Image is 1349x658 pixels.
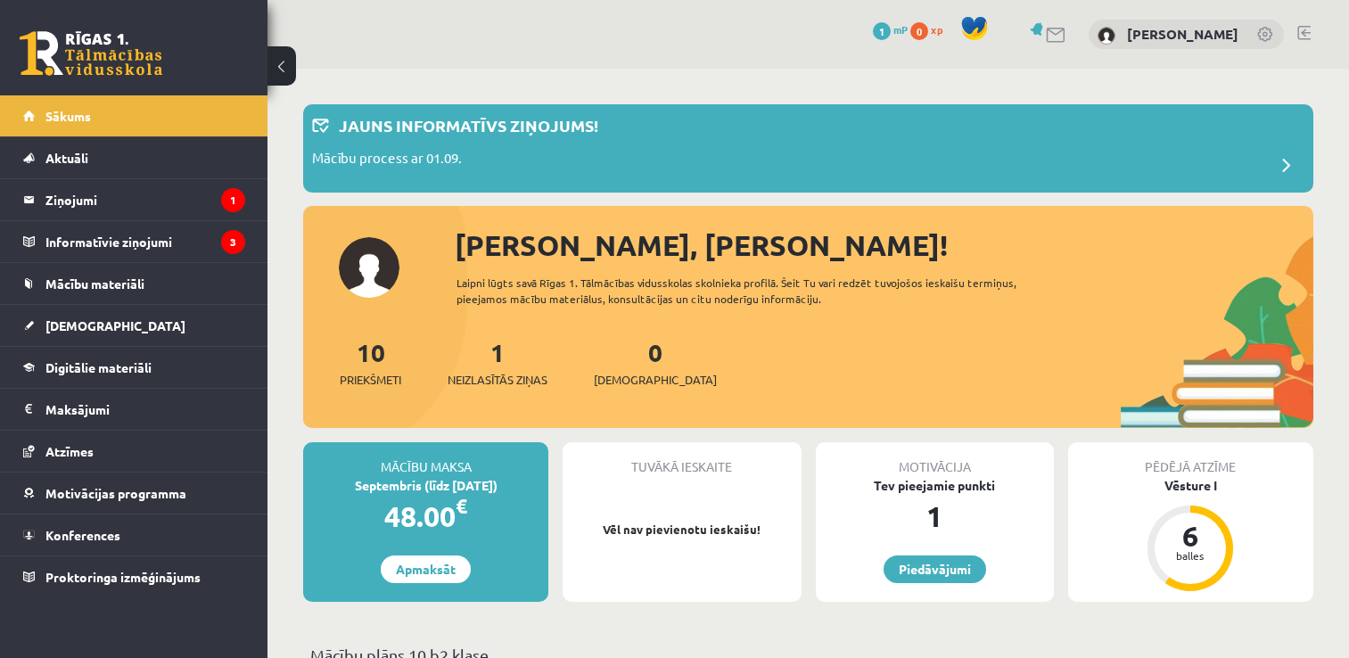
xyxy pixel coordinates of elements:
span: Neizlasītās ziņas [448,371,547,389]
span: Motivācijas programma [45,485,186,501]
div: Laipni lūgts savā Rīgas 1. Tālmācības vidusskolas skolnieka profilā. Šeit Tu vari redzēt tuvojošo... [457,275,1063,307]
legend: Maksājumi [45,389,245,430]
div: Tev pieejamie punkti [816,476,1054,495]
span: Aktuāli [45,150,88,166]
span: 0 [910,22,928,40]
div: Pēdējā atzīme [1068,442,1313,476]
a: 1Neizlasītās ziņas [448,336,547,389]
div: [PERSON_NAME], [PERSON_NAME]! [455,224,1313,267]
p: Jauns informatīvs ziņojums! [339,113,598,137]
span: xp [931,22,942,37]
a: Maksājumi [23,389,245,430]
span: Digitālie materiāli [45,359,152,375]
a: Apmaksāt [381,555,471,583]
p: Vēl nav pievienotu ieskaišu! [572,521,792,539]
div: 48.00 [303,495,548,538]
a: [PERSON_NAME] [1127,25,1238,43]
a: Rīgas 1. Tālmācības vidusskola [20,31,162,76]
div: Mācību maksa [303,442,548,476]
legend: Informatīvie ziņojumi [45,221,245,262]
a: Informatīvie ziņojumi3 [23,221,245,262]
a: Konferences [23,514,245,555]
a: Digitālie materiāli [23,347,245,388]
div: Septembris (līdz [DATE]) [303,476,548,495]
a: Motivācijas programma [23,473,245,514]
a: Vēsture I 6 balles [1068,476,1313,594]
div: 1 [816,495,1054,538]
span: [DEMOGRAPHIC_DATA] [45,317,185,333]
a: Mācību materiāli [23,263,245,304]
i: 3 [221,230,245,254]
div: Vēsture I [1068,476,1313,495]
a: Piedāvājumi [884,555,986,583]
div: Tuvākā ieskaite [563,442,801,476]
img: Kamilla Volkova [1098,27,1115,45]
a: [DEMOGRAPHIC_DATA] [23,305,245,346]
span: Sākums [45,108,91,124]
a: Sākums [23,95,245,136]
i: 1 [221,188,245,212]
a: 0 xp [910,22,951,37]
a: Proktoringa izmēģinājums [23,556,245,597]
p: Mācību process ar 01.09. [312,148,462,173]
div: 6 [1164,522,1217,550]
a: Aktuāli [23,137,245,178]
a: 1 mP [873,22,908,37]
span: € [456,493,467,519]
span: Proktoringa izmēģinājums [45,569,201,585]
div: Motivācija [816,442,1054,476]
span: Konferences [45,527,120,543]
a: 10Priekšmeti [340,336,401,389]
div: balles [1164,550,1217,561]
a: 0[DEMOGRAPHIC_DATA] [594,336,717,389]
legend: Ziņojumi [45,179,245,220]
a: Atzīmes [23,431,245,472]
span: Priekšmeti [340,371,401,389]
a: Ziņojumi1 [23,179,245,220]
span: Mācību materiāli [45,276,144,292]
span: mP [893,22,908,37]
span: 1 [873,22,891,40]
a: Jauns informatīvs ziņojums! Mācību process ar 01.09. [312,113,1304,184]
span: Atzīmes [45,443,94,459]
span: [DEMOGRAPHIC_DATA] [594,371,717,389]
